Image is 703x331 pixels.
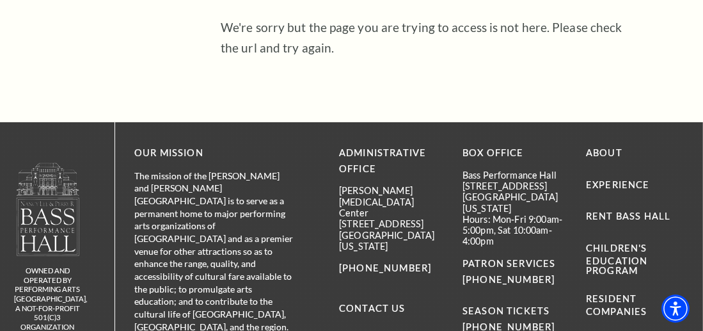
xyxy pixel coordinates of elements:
p: PATRON SERVICES [PHONE_NUMBER] [462,256,567,288]
p: Bass Performance Hall [462,170,567,181]
p: We're sorry but the page you are trying to access is not here. Please check the url and try again. [221,17,636,58]
a: Contact Us [339,303,406,314]
a: Experience [586,179,650,190]
p: BOX OFFICE [462,145,567,161]
div: Accessibility Menu [661,295,690,323]
p: [STREET_ADDRESS] [339,218,443,229]
p: [GEOGRAPHIC_DATA][US_STATE] [339,230,443,252]
p: Hours: Mon-Fri 9:00am-5:00pm, Sat 10:00am-4:00pm [462,214,567,247]
a: Resident Companies [586,293,647,317]
img: owned and operated by Performing Arts Fort Worth, A NOT-FOR-PROFIT 501(C)3 ORGANIZATION [15,162,81,256]
a: Children's Education Program [586,243,648,275]
p: [PERSON_NAME][MEDICAL_DATA] Center [339,185,443,218]
p: OUR MISSION [134,145,294,161]
p: Administrative Office [339,145,443,177]
p: [GEOGRAPHIC_DATA][US_STATE] [462,191,567,214]
a: Rent Bass Hall [586,211,670,222]
a: About [586,147,622,158]
p: [STREET_ADDRESS] [462,181,567,191]
p: [PHONE_NUMBER] [339,261,443,277]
